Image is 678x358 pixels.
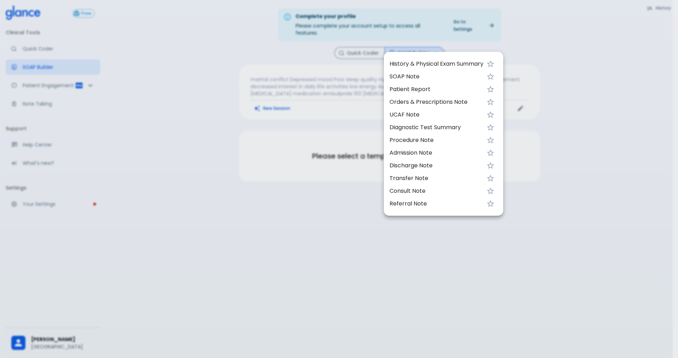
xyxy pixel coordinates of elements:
span: Consult Note [389,187,483,195]
span: History & Physical Exam Summary [389,60,483,68]
span: Transfer Note [389,174,483,183]
button: Favorite [483,133,498,147]
button: Favorite [483,120,498,135]
span: Patient Report [389,85,483,94]
span: UCAF Note [389,111,483,119]
span: Referral Note [389,199,483,208]
span: Discharge Note [389,161,483,170]
span: Orders & Prescriptions Note [389,98,483,106]
button: Favorite [483,95,498,109]
button: Favorite [483,197,498,211]
span: SOAP Note [389,72,483,81]
span: Diagnostic Test Summary [389,123,483,132]
button: Favorite [483,70,498,84]
button: Favorite [483,159,498,173]
button: Favorite [483,108,498,122]
button: Favorite [483,82,498,96]
button: Favorite [483,171,498,185]
button: Favorite [483,57,498,71]
span: Admission Note [389,149,483,157]
span: Procedure Note [389,136,483,144]
button: Favorite [483,146,498,160]
button: Favorite [483,184,498,198]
